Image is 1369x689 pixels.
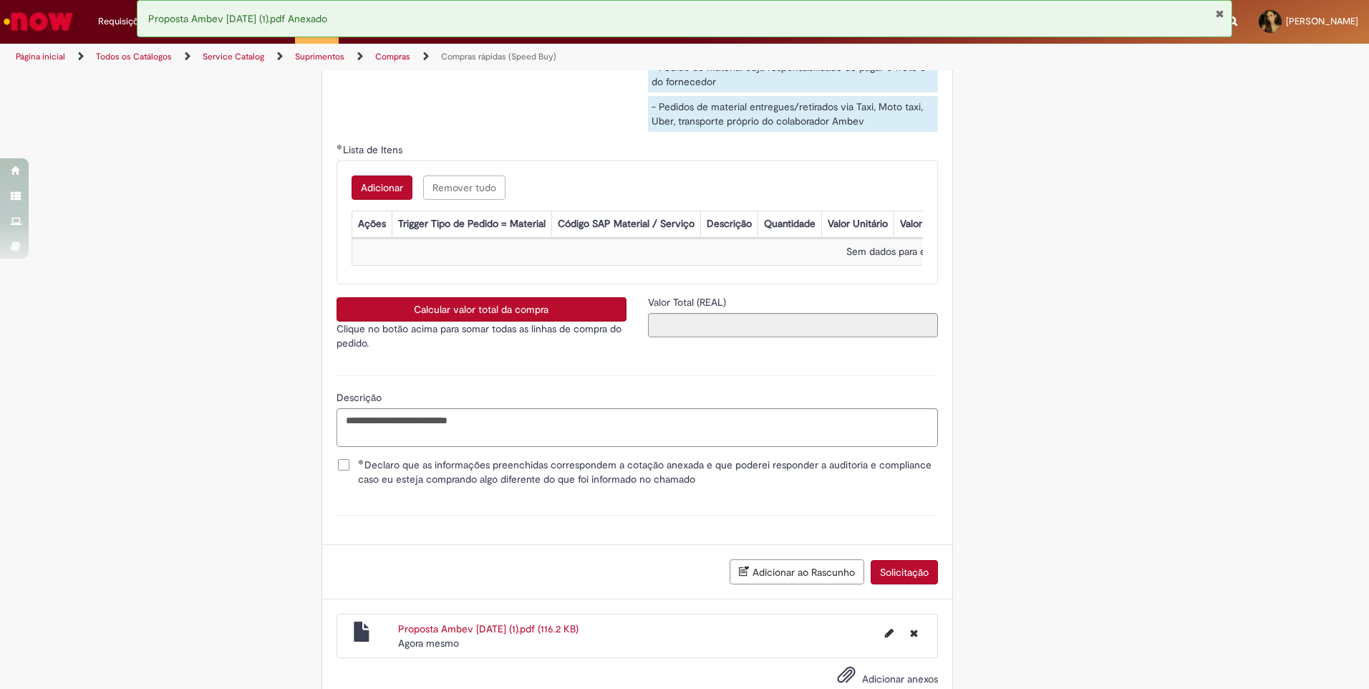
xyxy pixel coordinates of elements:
span: Adicionar anexos [862,673,938,685]
th: Valor Total Moeda [894,211,985,238]
span: Requisições [98,14,148,29]
th: Valor Unitário [821,211,894,238]
p: Clique no botão acima para somar todas as linhas de compra do pedido. [337,322,627,350]
span: Obrigatório Preenchido [358,459,364,465]
span: [PERSON_NAME] [1286,15,1358,27]
div: - Pedidos de material entregues/retirados via Taxi, Moto taxi, Uber, transporte próprio do colabo... [648,96,938,132]
button: Solicitação [871,560,938,584]
button: Editar nome de arquivo Proposta Ambev 25.09.25 (1).pdf [876,622,902,645]
th: Ações [352,211,392,238]
a: Página inicial [16,51,65,62]
img: ServiceNow [1,7,75,36]
input: Valor Total (REAL) [648,313,938,337]
a: Todos os Catálogos [96,51,172,62]
textarea: Descrição [337,408,938,447]
button: Add a row for Lista de Itens [352,175,412,200]
span: Somente leitura - Valor Total (REAL) [648,296,729,309]
a: Service Catalog [203,51,264,62]
ul: Trilhas de página [11,44,902,70]
th: Descrição [700,211,758,238]
div: - Pedido de material cuja responsabilidade de pagar o frete é do fornecedor [648,57,938,92]
span: Obrigatório Preenchido [337,144,343,150]
time: 01/10/2025 11:48:33 [398,637,459,650]
button: Calcular valor total da compra [337,297,627,322]
button: Excluir Proposta Ambev 25.09.25 (1).pdf [901,622,927,645]
span: Declaro que as informações preenchidas correspondem a cotação anexada e que poderei responder a a... [358,458,938,486]
span: Proposta Ambev [DATE] (1).pdf Anexado [148,12,327,25]
span: Agora mesmo [398,637,459,650]
a: Proposta Ambev [DATE] (1).pdf (116.2 KB) [398,622,579,635]
span: Lista de Itens [343,143,405,156]
a: Suprimentos [295,51,344,62]
th: Trigger Tipo de Pedido = Material [392,211,551,238]
label: Somente leitura - Valor Total (REAL) [648,295,729,309]
span: Descrição [337,391,384,404]
th: Código SAP Material / Serviço [551,211,700,238]
th: Quantidade [758,211,821,238]
a: Compras rápidas (Speed Buy) [441,51,556,62]
button: Fechar Notificação [1215,8,1224,19]
a: Compras [375,51,410,62]
button: Adicionar ao Rascunho [730,559,864,584]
